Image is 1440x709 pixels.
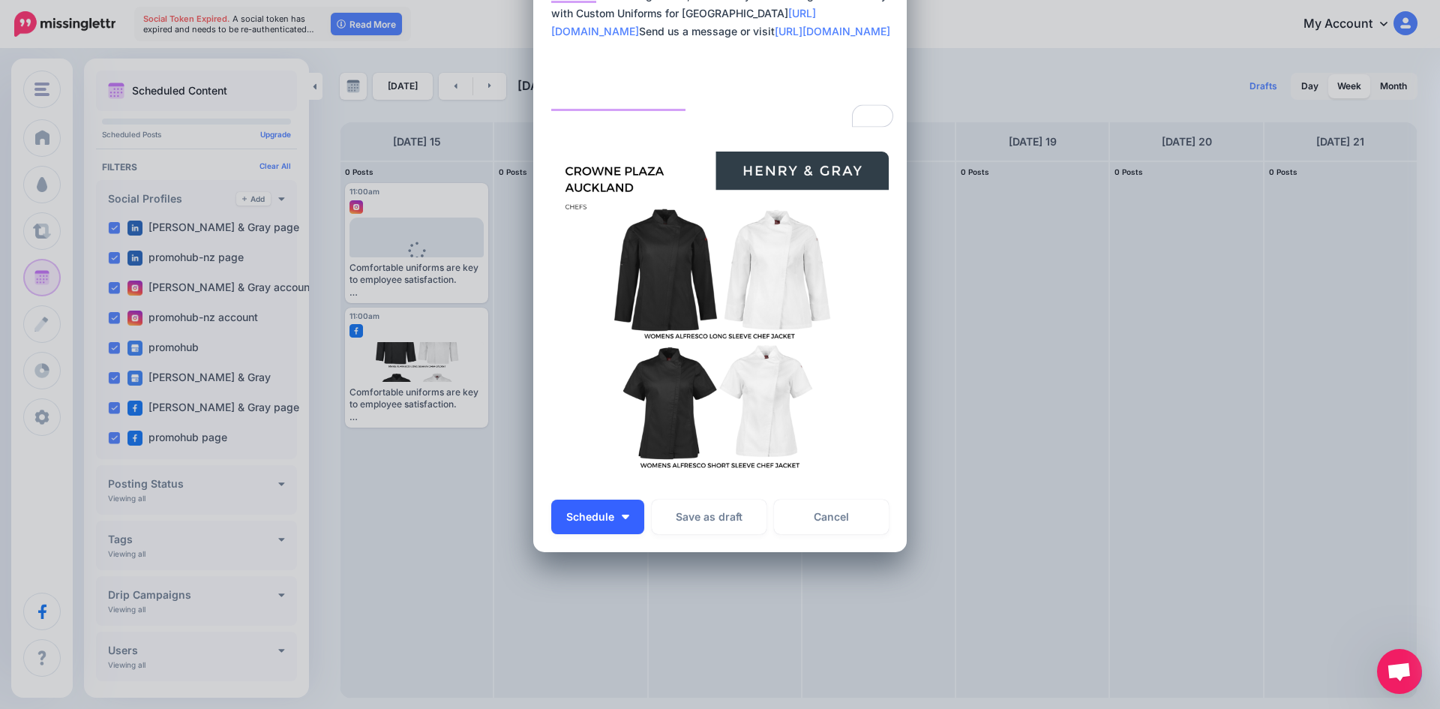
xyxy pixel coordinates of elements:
img: ACGL0K4PIKEMCKYY3ZSYDB3ODYXK1F5O.png [551,152,889,489]
button: Schedule [551,500,644,534]
span: Schedule [566,512,614,522]
button: Save as draft [652,500,766,534]
img: arrow-down-white.png [622,515,629,519]
a: Cancel [774,500,889,534]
